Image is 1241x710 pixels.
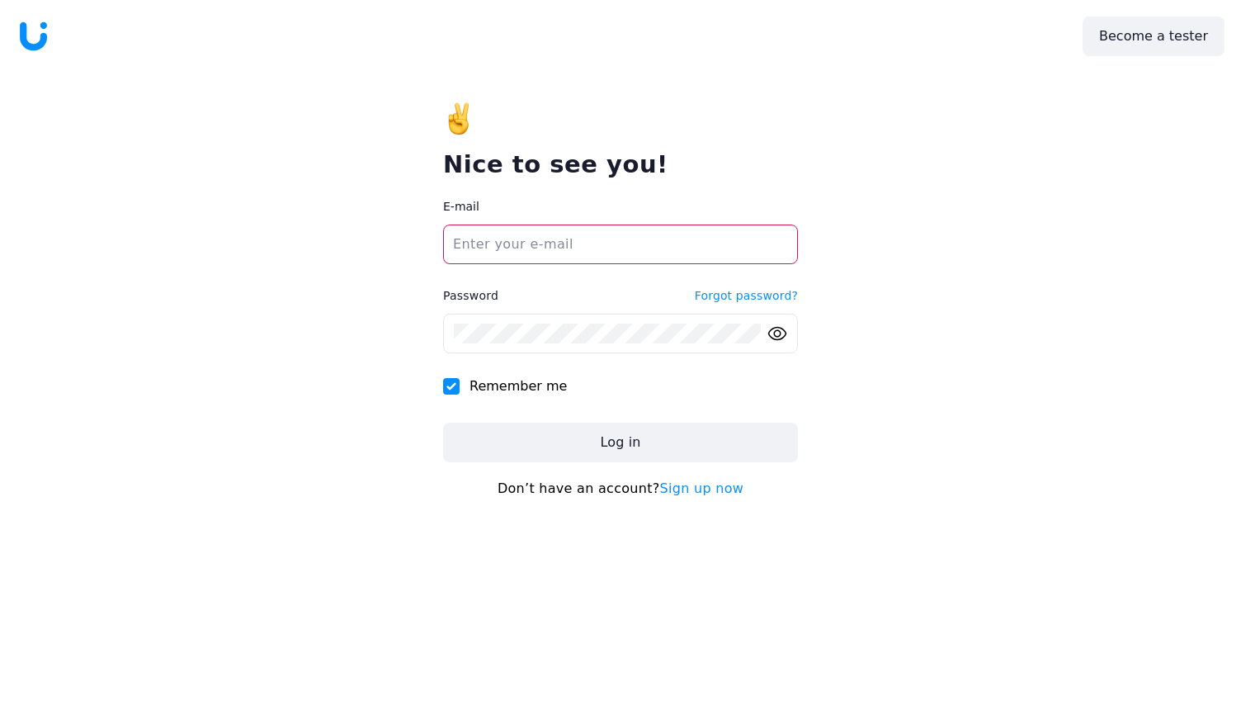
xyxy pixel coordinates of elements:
[1083,17,1224,56] button: Become a tester
[443,289,498,302] span: Password
[443,378,460,395] input: Remember me
[443,102,476,135] img: Victory hand
[660,480,744,496] a: Sign up now
[695,287,798,304] a: Forgot password?
[443,200,479,213] span: E-mail
[443,376,798,396] label: Remember me
[443,225,798,264] input: Enter your e-mail
[443,479,798,499] div: Don’t have an account?
[443,147,798,183] h3: Nice to see you!
[443,423,798,462] button: Log in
